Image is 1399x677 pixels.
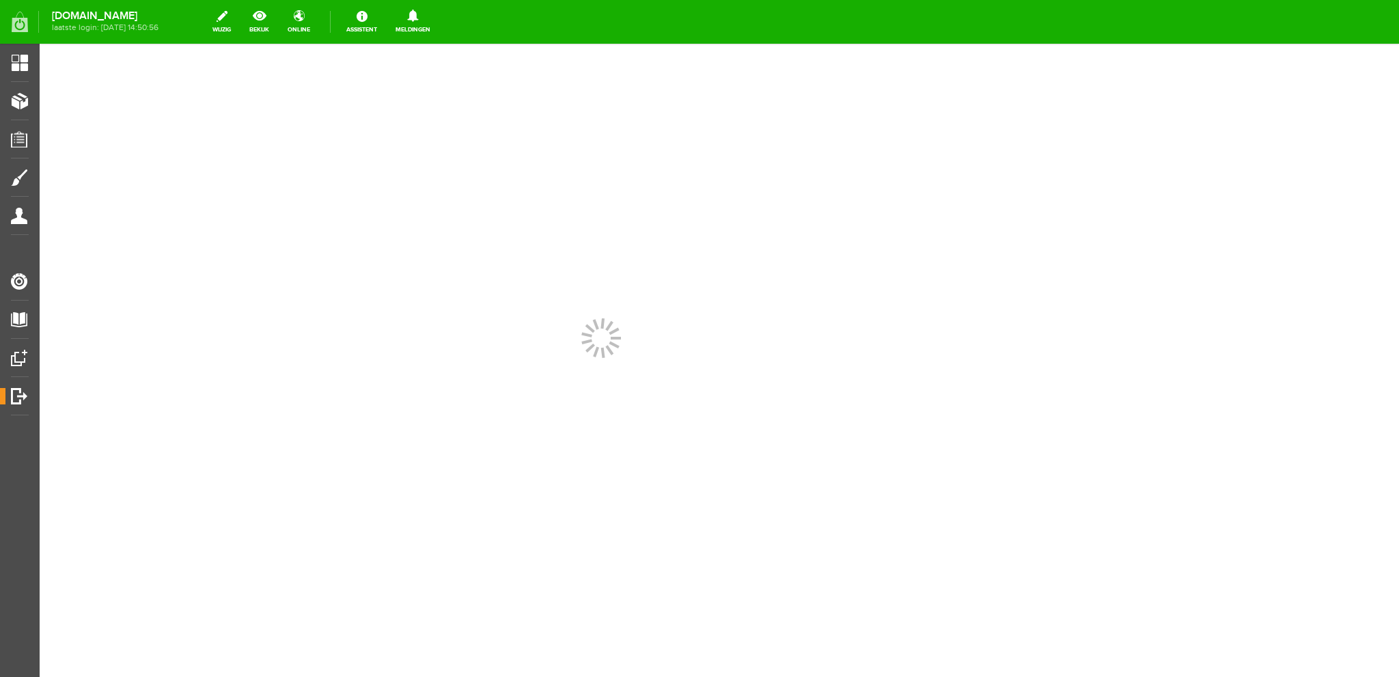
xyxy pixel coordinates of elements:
a: wijzig [204,7,239,37]
span: laatste login: [DATE] 14:50:56 [52,24,158,31]
a: bekijk [241,7,277,37]
a: Meldingen [387,7,439,37]
strong: [DOMAIN_NAME] [52,12,158,20]
a: Assistent [338,7,385,37]
a: online [279,7,318,37]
